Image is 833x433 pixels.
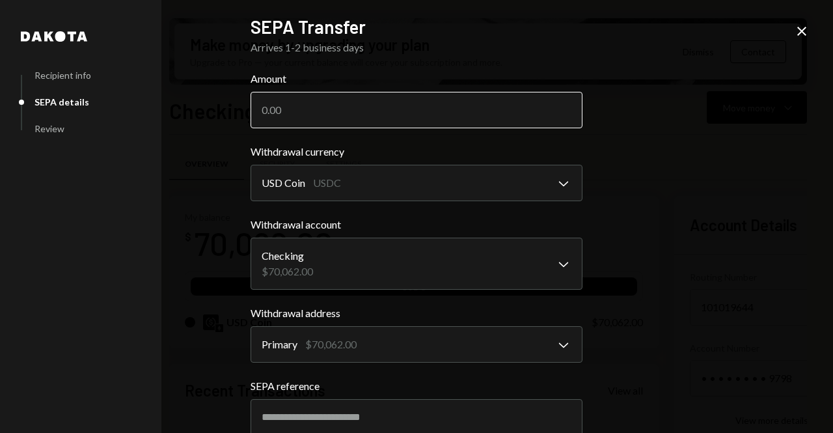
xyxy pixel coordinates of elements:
label: Withdrawal currency [251,144,582,160]
div: Recipient info [34,70,91,81]
button: Withdrawal account [251,238,582,290]
label: SEPA reference [251,378,582,394]
label: Withdrawal account [251,217,582,232]
input: 0.00 [251,92,582,128]
label: Amount [251,71,582,87]
div: $70,062.00 [305,337,357,352]
div: SEPA details [34,96,89,107]
div: USDC [313,175,341,191]
button: Withdrawal currency [251,165,582,201]
div: Arrives 1-2 business days [251,40,582,55]
button: Withdrawal address [251,326,582,363]
label: Withdrawal address [251,305,582,321]
div: Review [34,123,64,134]
h2: SEPA Transfer [251,14,582,40]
